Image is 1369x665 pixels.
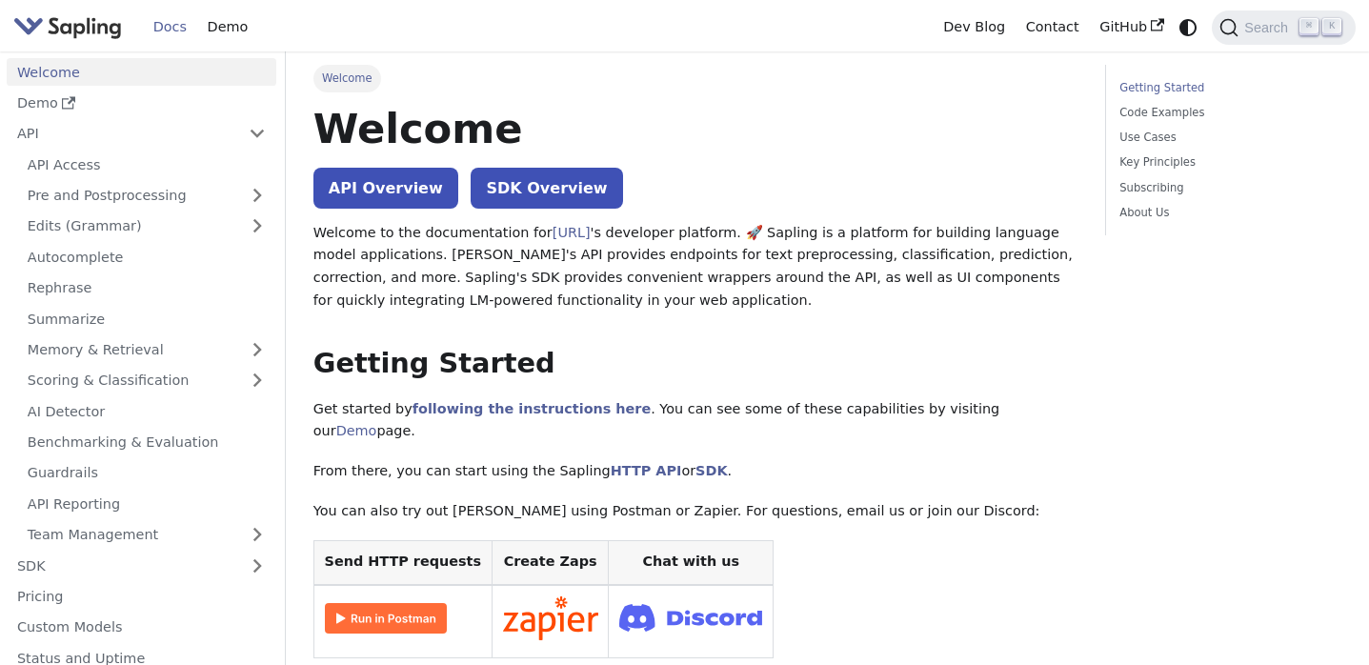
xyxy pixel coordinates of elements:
[1119,129,1335,147] a: Use Cases
[1238,20,1299,35] span: Search
[7,120,238,148] a: API
[7,58,276,86] a: Welcome
[17,367,276,394] a: Scoring & Classification
[313,460,1077,483] p: From there, you can start using the Sapling or .
[7,552,238,579] a: SDK
[17,397,276,425] a: AI Detector
[313,103,1077,154] h1: Welcome
[313,222,1077,312] p: Welcome to the documentation for 's developer platform. 🚀 Sapling is a platform for building lang...
[17,521,276,549] a: Team Management
[313,398,1077,444] p: Get started by . You can see some of these capabilities by visiting our page.
[1119,104,1335,122] a: Code Examples
[619,598,762,637] img: Join Discord
[1119,153,1335,171] a: Key Principles
[313,347,1077,381] h2: Getting Started
[1299,18,1319,35] kbd: ⌘
[17,490,276,517] a: API Reporting
[313,500,1077,523] p: You can also try out [PERSON_NAME] using Postman or Zapier. For questions, email us or join our D...
[933,12,1015,42] a: Dev Blog
[313,540,492,585] th: Send HTTP requests
[325,603,447,634] img: Run in Postman
[313,65,1077,91] nav: Breadcrumbs
[609,540,774,585] th: Chat with us
[1322,18,1341,35] kbd: K
[1119,179,1335,197] a: Subscribing
[7,614,276,641] a: Custom Models
[13,13,129,41] a: Sapling.ai
[1175,13,1202,41] button: Switch between dark and light mode (currently system mode)
[17,274,276,302] a: Rephrase
[17,305,276,332] a: Summarize
[503,596,598,640] img: Connect in Zapier
[492,540,609,585] th: Create Zaps
[1119,79,1335,97] a: Getting Started
[7,583,276,611] a: Pricing
[17,429,276,456] a: Benchmarking & Evaluation
[313,65,381,91] span: Welcome
[17,336,276,364] a: Memory & Retrieval
[238,120,276,148] button: Collapse sidebar category 'API'
[1119,204,1335,222] a: About Us
[17,459,276,487] a: Guardrails
[17,151,276,178] a: API Access
[413,401,651,416] a: following the instructions here
[1016,12,1090,42] a: Contact
[238,552,276,579] button: Expand sidebar category 'SDK'
[1089,12,1174,42] a: GitHub
[7,90,276,117] a: Demo
[17,212,276,240] a: Edits (Grammar)
[197,12,258,42] a: Demo
[1212,10,1355,45] button: Search (Command+K)
[471,168,622,209] a: SDK Overview
[13,13,122,41] img: Sapling.ai
[611,463,682,478] a: HTTP API
[17,182,276,210] a: Pre and Postprocessing
[17,243,276,271] a: Autocomplete
[695,463,727,478] a: SDK
[553,225,591,240] a: [URL]
[143,12,197,42] a: Docs
[313,168,458,209] a: API Overview
[336,423,377,438] a: Demo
